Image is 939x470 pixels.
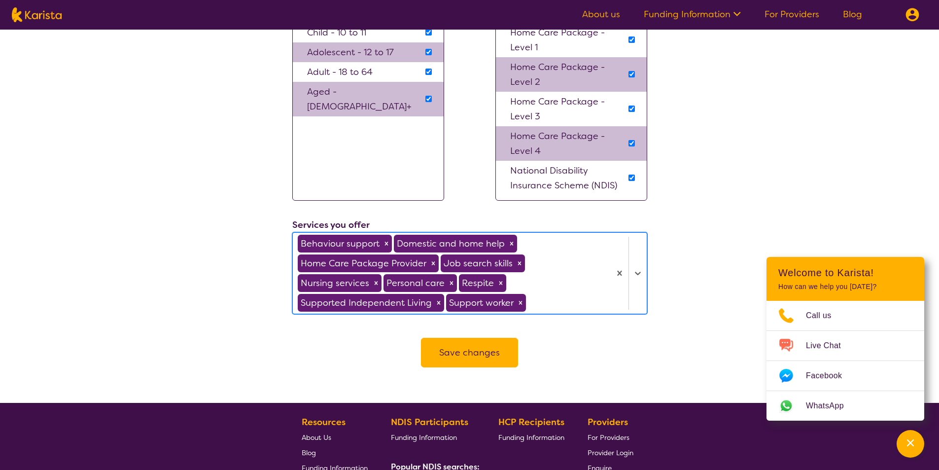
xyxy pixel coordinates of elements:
span: About Us [302,433,331,442]
p: Adolescent - 12 to 17 [307,45,394,60]
a: Blog [302,445,368,460]
a: For Providers [765,8,819,20]
b: Providers [588,416,628,428]
a: Provider Login [588,445,633,460]
p: Home Care Package - Level 4 [510,129,626,158]
div: Remove Supported Independent Living [433,294,444,312]
a: Funding Information [391,430,476,445]
div: Remove Domestic and home help [506,235,517,253]
span: Facebook [806,368,854,383]
button: Channel Menu [897,430,924,458]
p: Child - 10 to 11 [307,25,366,40]
div: Channel Menu [766,257,924,421]
p: Home Care Package - Level 1 [510,25,626,55]
h2: Welcome to Karista! [778,267,912,279]
div: Respite [459,274,495,292]
ul: Choose channel [766,301,924,421]
div: Job search skills [441,254,514,272]
div: Remove Respite [495,274,506,292]
p: National Disability Insurance Scheme (NDIS) [510,163,626,193]
div: Remove Nursing services [371,274,382,292]
div: Behaviour support [298,235,381,253]
div: Remove Behaviour support [381,235,392,253]
div: Supported Independent Living [298,294,433,312]
a: For Providers [588,430,633,445]
div: Support worker [446,294,515,312]
div: Remove Job search skills [514,254,525,272]
div: Domestic and home help [394,235,506,253]
div: Remove Personal care [446,274,457,292]
span: Blog [302,448,316,457]
a: About us [582,8,620,20]
a: Funding Information [644,8,741,20]
span: WhatsApp [806,398,856,413]
a: Funding Information [498,430,564,445]
button: Save changes [421,338,518,367]
div: Home Care Package Provider [298,254,428,272]
a: Web link opens in a new tab. [766,391,924,421]
p: Home Care Package - Level 2 [510,60,626,89]
span: Call us [806,308,843,323]
span: Live Chat [806,338,853,353]
b: HCP Recipients [498,416,564,428]
b: NDIS Participants [391,416,468,428]
span: Funding Information [498,433,564,442]
a: About Us [302,430,368,445]
span: Provider Login [588,448,633,457]
p: Aged - [DEMOGRAPHIC_DATA]+ [307,84,423,114]
b: Resources [302,416,346,428]
p: Home Care Package - Level 3 [510,94,626,124]
p: How can we help you [DATE]? [778,283,912,291]
div: Nursing services [298,274,371,292]
img: menu [905,8,919,22]
p: Adult - 18 to 64 [307,65,373,79]
a: Blog [843,8,862,20]
div: Remove Home Care Package Provider [428,254,439,272]
label: Services you offer [292,219,370,231]
div: Remove Support worker [515,294,526,312]
div: Personal care [383,274,446,292]
img: Karista logo [12,7,62,22]
span: Funding Information [391,433,457,442]
span: For Providers [588,433,629,442]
